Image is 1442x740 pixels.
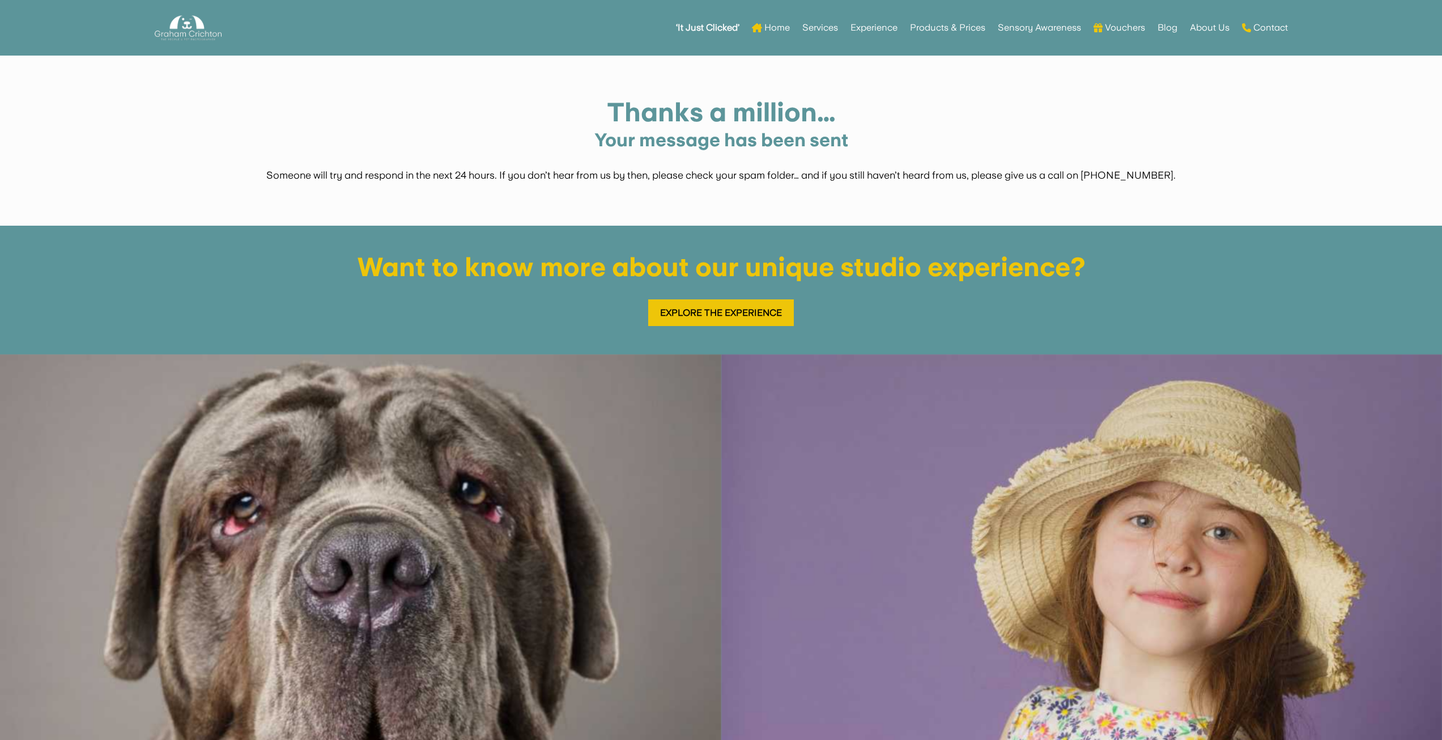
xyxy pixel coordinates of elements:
h1: Want to know more about our unique studio experience? [28,254,1414,286]
a: About Us [1190,6,1230,50]
a: Contact [1242,6,1288,50]
a: Products & Prices [910,6,985,50]
a: ‘It Just Clicked’ [676,6,739,50]
h4: Your message has been sent [167,131,1275,155]
a: Services [802,6,838,50]
a: Home [752,6,790,50]
a: Vouchers [1094,6,1145,50]
a: Explore the Experience [648,299,794,326]
strong: ‘It Just Clicked’ [676,24,739,32]
a: Blog [1158,6,1177,50]
a: Sensory Awareness [998,6,1081,50]
p: Someone will try and respond in the next 24 hours. If you don’t hear from us by then, please chec... [167,155,1275,182]
img: Graham Crichton Photography Logo [155,12,222,44]
h1: Thanks a million… [167,99,1275,131]
a: Experience [850,6,897,50]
